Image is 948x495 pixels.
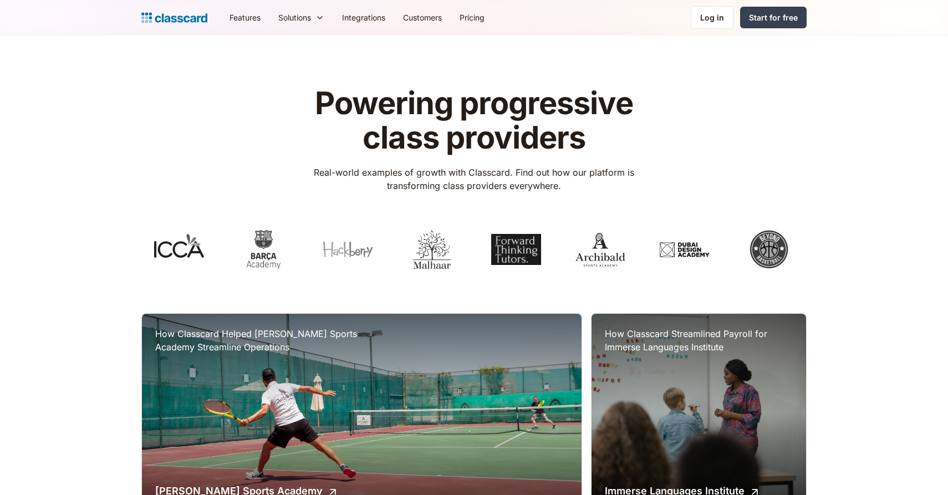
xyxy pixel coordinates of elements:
[740,7,807,28] a: Start for free
[298,166,650,192] p: Real-world examples of growth with Classcard. Find out how our platform is transforming class pro...
[155,327,377,354] h3: How Classcard Helped [PERSON_NAME] Sports Academy Streamline Operations
[394,5,451,30] a: Customers
[333,5,394,30] a: Integrations
[451,5,493,30] a: Pricing
[269,5,333,30] div: Solutions
[221,5,269,30] a: Features
[278,12,311,23] div: Solutions
[141,10,207,25] a: home
[691,6,733,29] a: Log in
[298,86,650,155] h1: Powering progressive class providers
[700,12,724,23] div: Log in
[749,12,798,23] div: Start for free
[605,327,793,354] h3: How Classcard Streamlined Payroll for Immerse Languages Institute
